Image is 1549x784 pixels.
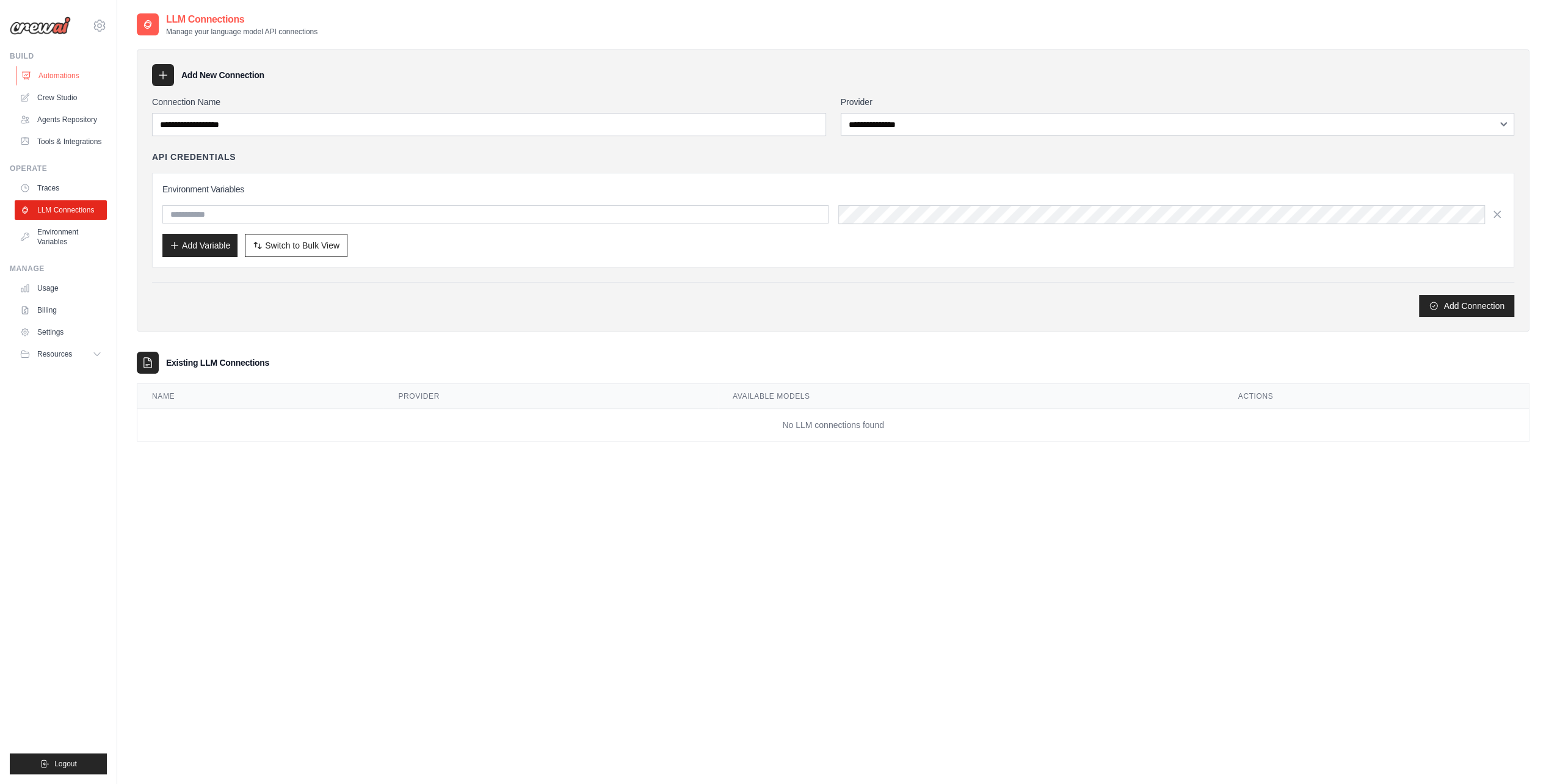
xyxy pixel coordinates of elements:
a: Settings [15,322,107,342]
h3: Environment Variables [162,183,1504,195]
a: Tools & Integrations [15,132,107,151]
h2: LLM Connections [166,12,317,27]
a: Crew Studio [15,88,107,107]
a: Usage [15,278,107,298]
h3: Add New Connection [181,69,264,81]
button: Resources [15,344,107,364]
div: Manage [10,264,107,274]
th: Name [137,384,383,409]
p: Manage your language model API connections [166,27,317,37]
th: Available Models [718,384,1224,409]
th: Provider [383,384,718,409]
span: Resources [37,349,72,359]
a: Traces [15,178,107,198]
a: Environment Variables [15,222,107,252]
img: Logo [10,16,71,35]
h3: Existing LLM Connections [166,357,269,369]
label: Provider [841,96,1515,108]
td: No LLM connections found [137,408,1529,441]
h4: API Credentials [152,151,236,163]
button: Add Variable [162,234,238,257]
button: Add Connection [1419,295,1514,317]
label: Connection Name [152,96,826,108]
div: Operate [10,164,107,173]
a: LLM Connections [15,200,107,220]
a: Agents Repository [15,110,107,129]
th: Actions [1224,384,1529,409]
span: Logout [54,759,77,769]
a: Automations [16,66,108,85]
button: Logout [10,753,107,774]
div: Build [10,51,107,61]
span: Switch to Bulk View [265,239,339,252]
button: Switch to Bulk View [245,234,347,257]
a: Billing [15,300,107,320]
